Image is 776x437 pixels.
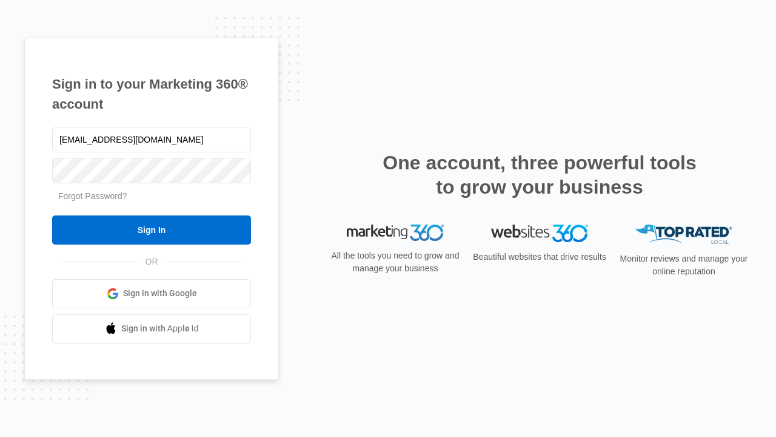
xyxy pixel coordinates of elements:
[137,256,167,268] span: OR
[616,252,752,278] p: Monitor reviews and manage your online reputation
[347,225,444,242] img: Marketing 360
[635,225,732,245] img: Top Rated Local
[58,191,127,201] a: Forgot Password?
[52,74,251,114] h1: Sign in to your Marketing 360® account
[123,287,197,300] span: Sign in with Google
[327,249,463,275] p: All the tools you need to grow and manage your business
[52,127,251,152] input: Email
[121,322,199,335] span: Sign in with Apple Id
[472,251,607,263] p: Beautiful websites that drive results
[491,225,588,242] img: Websites 360
[52,215,251,245] input: Sign In
[52,314,251,344] a: Sign in with Apple Id
[379,151,700,199] h2: One account, three powerful tools to grow your business
[52,279,251,308] a: Sign in with Google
